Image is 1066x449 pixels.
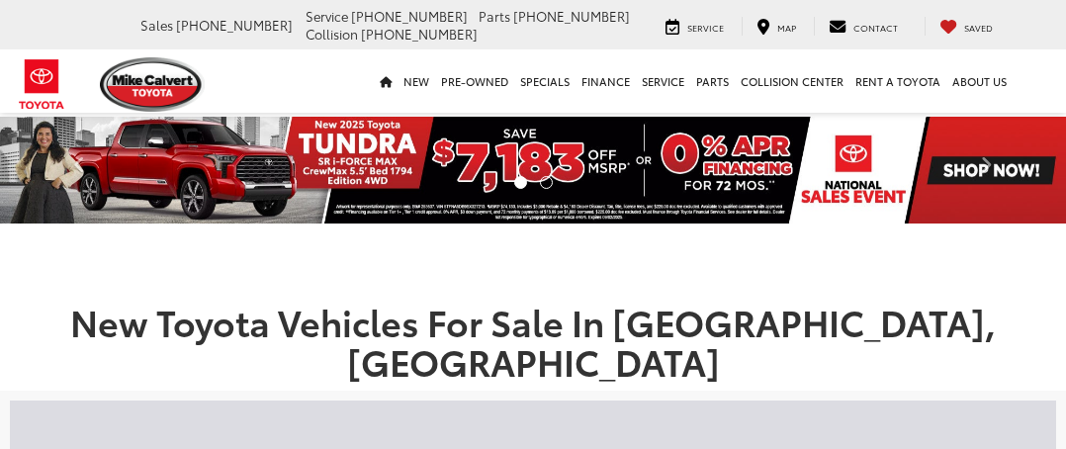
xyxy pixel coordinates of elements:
[514,49,576,113] a: Specials
[735,49,849,113] a: Collision Center
[636,49,690,113] a: Service
[306,7,348,25] span: Service
[374,49,398,113] a: Home
[398,49,435,113] a: New
[306,25,358,43] span: Collision
[853,21,898,34] span: Contact
[435,49,514,113] a: Pre-Owned
[5,52,79,117] img: Toyota
[351,7,468,25] span: [PHONE_NUMBER]
[176,16,293,34] span: [PHONE_NUMBER]
[690,49,735,113] a: Parts
[513,7,630,25] span: [PHONE_NUMBER]
[576,49,636,113] a: Finance
[814,17,913,36] a: Contact
[479,7,510,25] span: Parts
[651,17,739,36] a: Service
[100,57,205,112] img: Mike Calvert Toyota
[946,49,1013,113] a: About Us
[849,49,946,113] a: Rent a Toyota
[964,21,993,34] span: Saved
[925,17,1008,36] a: My Saved Vehicles
[687,21,724,34] span: Service
[742,17,811,36] a: Map
[777,21,796,34] span: Map
[361,25,478,43] span: [PHONE_NUMBER]
[140,16,173,34] span: Sales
